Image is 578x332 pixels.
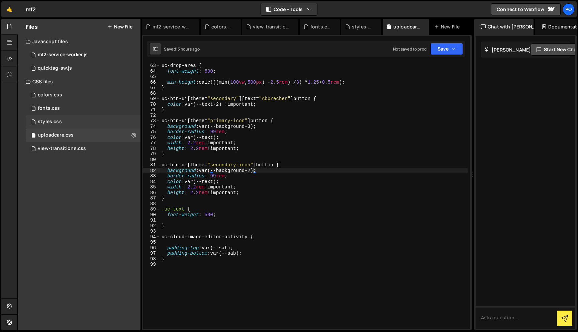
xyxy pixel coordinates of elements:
div: 99 [143,262,160,267]
div: Saved [164,46,200,52]
div: 16238/43752.css [26,102,140,115]
a: Connect to Webflow [491,3,561,15]
div: 16238/43748.css [26,115,140,129]
div: 80 [143,157,160,163]
div: 92 [143,223,160,229]
div: 65 [143,74,160,80]
div: Javascript files [18,35,140,48]
div: 97 [143,251,160,256]
div: 16238/45019.js [26,48,140,62]
div: 72 [143,113,160,118]
div: 74 [143,124,160,130]
div: 88 [143,201,160,207]
div: 86 [143,190,160,196]
div: 96 [143,245,160,251]
div: uploadcare.css [38,132,74,138]
div: 95 [143,240,160,245]
div: New File [434,23,462,30]
div: quicktag-sw.js [38,65,72,71]
div: 79 [143,151,160,157]
div: 81 [143,162,160,168]
div: 16238/43749.css [26,142,140,155]
div: 69 [143,96,160,102]
button: Code + Tools [261,3,317,15]
div: uploadcare.css [393,23,421,30]
div: 94 [143,234,160,240]
div: mf2-service-worker.js [38,52,88,58]
div: 90 [143,212,160,218]
div: 83 [143,173,160,179]
div: mf2 [26,5,36,13]
div: 63 [143,63,160,69]
div: Documentation [535,19,577,35]
div: 78 [143,146,160,152]
div: view-transitions.css [38,146,86,152]
div: 93 [143,229,160,234]
div: 76 [143,135,160,141]
div: 73 [143,118,160,124]
div: 89 [143,206,160,212]
div: Chat with [PERSON_NAME] [474,19,534,35]
div: 68 [143,91,160,96]
div: 84 [143,179,160,185]
div: 82 [143,168,160,174]
div: CSS files [18,75,140,88]
div: 71 [143,107,160,113]
div: 70 [143,102,160,107]
div: 64 [143,69,160,74]
div: Not saved to prod [393,46,426,52]
h2: Files [26,23,38,30]
div: 85 [143,184,160,190]
button: Save [430,43,463,55]
div: styles.css [352,23,373,30]
div: 16238/44782.js [26,62,140,75]
div: view-transitions.css [253,23,290,30]
div: 91 [143,218,160,223]
div: 75 [143,129,160,135]
div: 98 [143,256,160,262]
div: fonts.css [38,105,60,111]
div: 13 hours ago [176,46,200,52]
a: Po [563,3,575,15]
button: New File [107,24,132,29]
div: 67 [143,85,160,91]
div: 87 [143,195,160,201]
a: 🤙 [1,1,18,17]
div: 77 [143,140,160,146]
div: 16238/43750.css [26,129,140,142]
div: mf2-service-worker.js [153,23,191,30]
div: colors.css [211,23,233,30]
div: styles.css [38,119,62,125]
div: 16238/43751.css [26,88,140,102]
h2: [PERSON_NAME] [484,47,531,53]
div: colors.css [38,92,62,98]
div: 66 [143,80,160,85]
div: fonts.css [310,23,332,30]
